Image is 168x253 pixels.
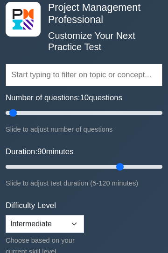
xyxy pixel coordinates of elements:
label: Difficulty Level [6,200,56,211]
span: 10 [80,93,89,102]
div: Slide to adjust number of questions [6,124,162,135]
label: Duration: minutes [6,146,74,157]
input: Start typing to filter on topic or concept... [6,64,162,86]
span: 90 [37,147,46,156]
div: Slide to adjust test duration (5-120 minutes) [6,178,162,189]
h4: Project Management Professional [44,2,162,26]
label: Number of questions: questions [6,92,122,104]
